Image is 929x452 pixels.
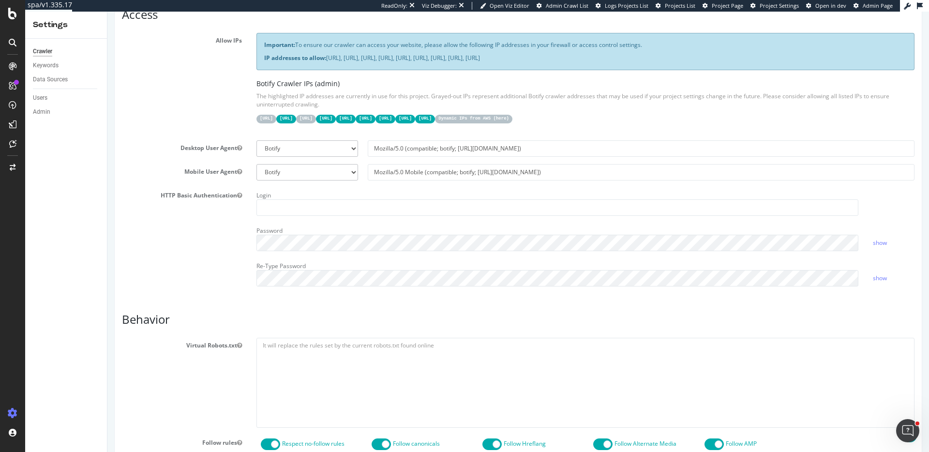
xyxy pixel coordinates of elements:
strong: IP addresses to allow: [157,42,219,50]
div: Settings [33,19,99,30]
a: here [389,105,399,109]
label: Login [149,176,164,188]
label: Follow canonicals [285,428,332,436]
label: Follow Hreflang [396,428,438,436]
code: Dynamic IPs from AWS ( ) [328,103,405,111]
label: HTTP Basic Authentication [7,176,142,188]
button: HTTP Basic Authentication [130,180,135,188]
a: Keywords [33,60,100,71]
p: To ensure our crawler can access your website, please allow the following IP addresses in your fi... [157,29,799,37]
a: Logs Projects List [596,2,648,10]
h5: Botify Crawler IPs (admin) [149,68,807,75]
code: [URL] [248,103,268,111]
a: Users [33,93,100,103]
label: Allow IPs [7,21,142,33]
div: Users [33,93,47,103]
span: Open in dev [815,2,846,9]
button: Follow rules [130,427,135,435]
label: Mobile User Agent [7,152,142,164]
a: Admin Page [854,2,893,10]
button: Mobile User Agent [130,156,135,164]
span: Project Page [712,2,743,9]
div: Admin [33,107,50,117]
button: Virtual Robots.txt [130,330,135,338]
span: Logs Projects List [605,2,648,9]
a: show [765,262,779,271]
span: Open Viz Editor [490,2,529,9]
span: Admin Crawl List [546,2,588,9]
a: show [765,227,779,235]
div: Viz Debugger: [422,2,457,10]
a: Data Sources [33,75,100,85]
code: [URL] [308,103,328,111]
a: Project Settings [750,2,799,10]
label: Follow AMP [618,428,649,436]
p: [URL], [URL], [URL], [URL], [URL], [URL], [URL], [URL], [URL] [157,42,799,50]
label: Virtual Robots.txt [7,326,142,338]
div: Crawler [33,46,52,57]
label: Respect no-follow rules [175,428,237,436]
div: ReadOnly: [381,2,407,10]
div: Data Sources [33,75,68,85]
p: The highlighted IP addresses are currently in use for this project. Grayed-out IPs represent addi... [149,80,807,97]
code: [URL] [209,103,228,111]
span: Projects List [665,2,695,9]
a: Admin Crawl List [537,2,588,10]
a: Crawler [33,46,100,57]
label: Follow Alternate Media [507,428,569,436]
span: Admin Page [863,2,893,9]
a: Open Viz Editor [480,2,529,10]
button: Desktop User Agent [130,132,135,140]
code: [URL] [268,103,288,111]
span: Project Settings [760,2,799,9]
div: Keywords [33,60,59,71]
label: Password [149,211,175,223]
code: [URL] [189,103,209,111]
strong: Important: [157,29,188,37]
a: Open in dev [806,2,846,10]
code: [URL] [169,103,189,111]
a: Admin [33,107,100,117]
h3: Behavior [15,301,807,314]
code: [URL] [288,103,308,111]
a: Project Page [703,2,743,10]
label: Follow rules [7,423,142,435]
label: Desktop User Agent [7,129,142,140]
code: [URL] [228,103,248,111]
label: Re-Type Password [149,247,198,258]
iframe: Intercom live chat [896,419,919,442]
code: [URL] [149,103,169,111]
a: Projects List [656,2,695,10]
